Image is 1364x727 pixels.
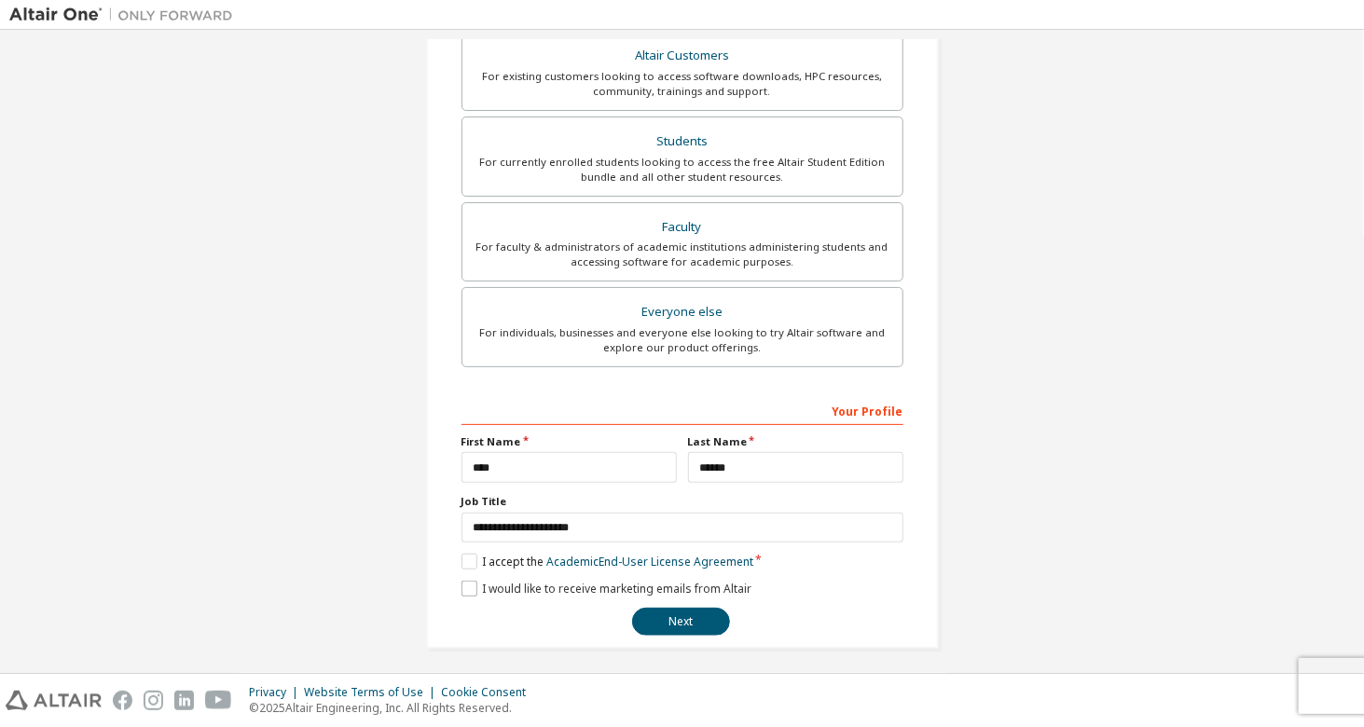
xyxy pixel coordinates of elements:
img: altair_logo.svg [6,691,102,710]
div: Your Profile [462,395,903,425]
div: Everyone else [474,299,891,325]
label: I accept the [462,554,753,569]
div: Privacy [249,685,304,700]
a: Academic End-User License Agreement [546,554,753,569]
div: For faculty & administrators of academic institutions administering students and accessing softwa... [474,240,891,269]
div: Faculty [474,214,891,240]
div: Cookie Consent [441,685,537,700]
div: Altair Customers [474,43,891,69]
div: For individuals, businesses and everyone else looking to try Altair software and explore our prod... [474,325,891,355]
div: For currently enrolled students looking to access the free Altair Student Edition bundle and all ... [474,155,891,185]
button: Next [632,608,730,636]
p: © 2025 Altair Engineering, Inc. All Rights Reserved. [249,700,537,716]
img: instagram.svg [144,691,163,710]
div: For existing customers looking to access software downloads, HPC resources, community, trainings ... [474,69,891,99]
label: Job Title [462,494,903,509]
div: Students [474,129,891,155]
label: I would like to receive marketing emails from Altair [462,581,751,597]
label: First Name [462,434,677,449]
div: Website Terms of Use [304,685,441,700]
label: Last Name [688,434,903,449]
img: Altair One [9,6,242,24]
img: youtube.svg [205,691,232,710]
img: facebook.svg [113,691,132,710]
img: linkedin.svg [174,691,194,710]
